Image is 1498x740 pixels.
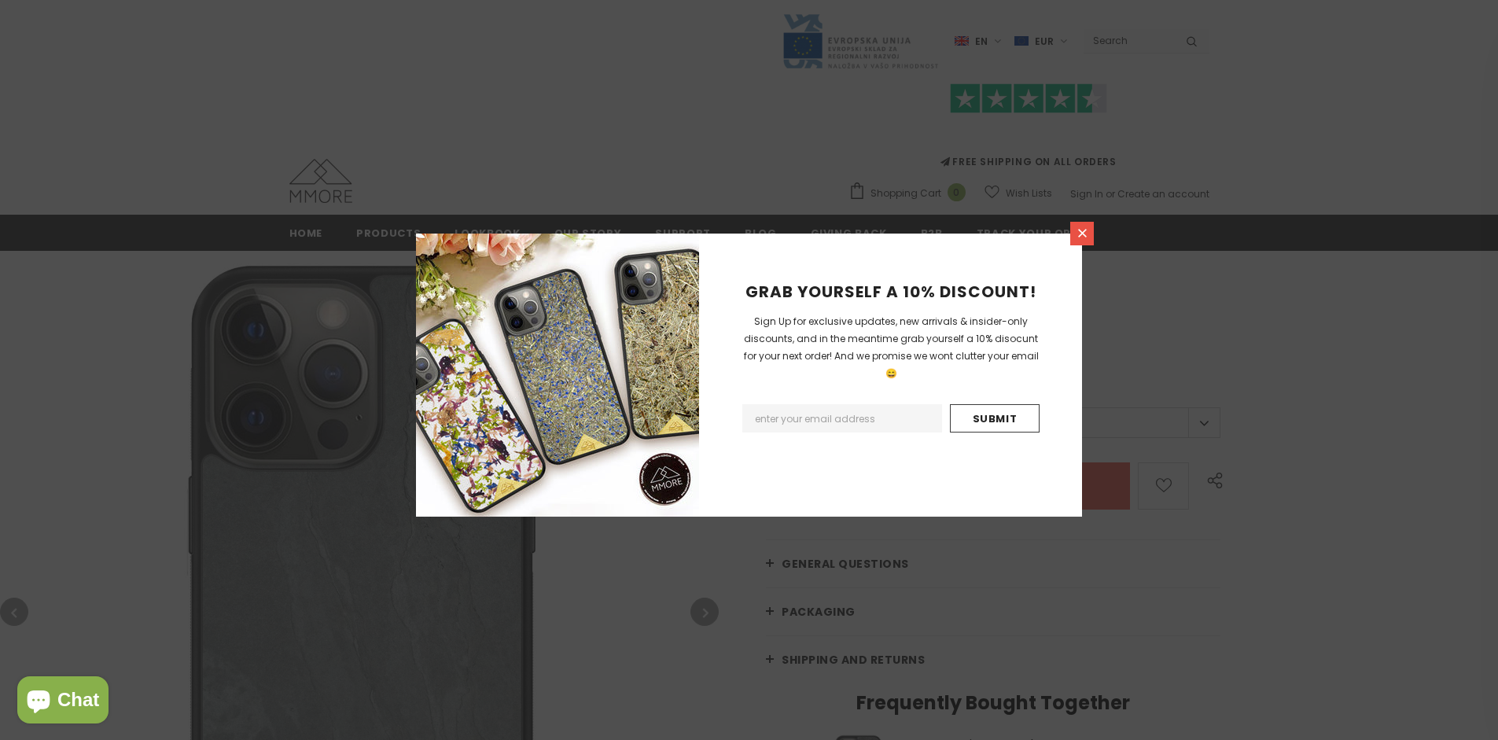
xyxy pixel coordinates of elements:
[950,404,1040,433] input: Submit
[1070,222,1094,245] a: Close
[742,404,942,433] input: Email Address
[745,281,1036,303] span: GRAB YOURSELF A 10% DISCOUNT!
[13,676,113,727] inbox-online-store-chat: Shopify online store chat
[744,315,1039,380] span: Sign Up for exclusive updates, new arrivals & insider-only discounts, and in the meantime grab yo...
